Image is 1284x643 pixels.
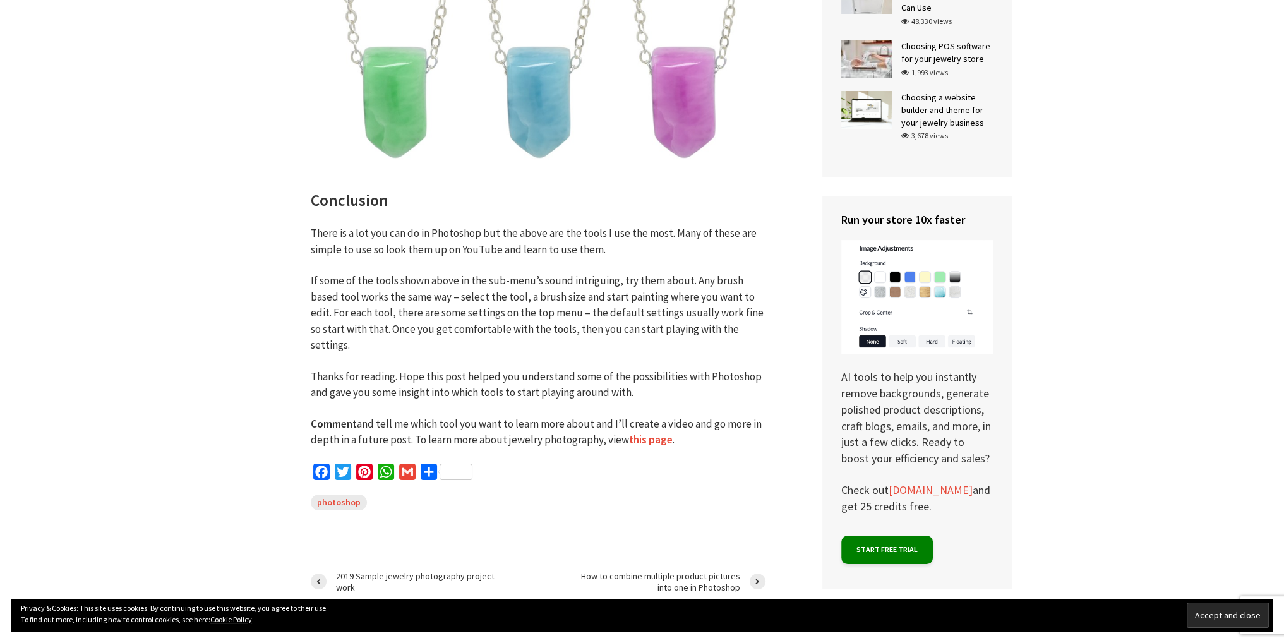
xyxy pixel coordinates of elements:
[841,536,933,564] a: Start free trial
[375,464,397,484] a: WhatsApp
[889,483,973,498] a: [DOMAIN_NAME]
[311,417,357,431] strong: Comment
[538,570,765,593] a: How to combine multiple product pictures into one in Photoshop
[901,92,984,128] a: Choosing a website builder and theme for your jewelry business
[901,130,948,141] div: 3,678 views
[311,369,765,401] p: Thanks for reading. Hope this post helped you understand some of the possibilities with Photoshop...
[311,190,765,211] h2: Conclusion
[901,40,990,64] a: Choosing POS software for your jewelry store
[841,212,993,227] h4: Run your store 10x faster
[418,464,475,484] a: Share
[336,570,495,593] span: 2019 Sample jewelry photography project work
[11,599,1273,632] div: Privacy & Cookies: This site uses cookies. By continuing to use this website, you agree to their ...
[332,464,354,484] a: Twitter
[354,464,375,484] a: Pinterest
[581,570,740,593] span: How to combine multiple product pictures into one in Photoshop
[1187,603,1269,628] input: Accept and close
[311,464,332,484] a: Facebook
[629,433,673,447] a: this page
[841,240,993,466] p: AI tools to help you instantly remove backgrounds, generate polished product descriptions, craft ...
[311,273,765,354] p: If some of the tools shown above in the sub-menu’s sound intriguing, try them about. Any brush ba...
[311,570,538,593] a: 2019 Sample jewelry photography project work
[901,67,948,78] div: 1,993 views
[311,225,765,258] p: There is a lot you can do in Photoshop but the above are the tools I use the most. Many of these ...
[901,16,952,27] div: 48,330 views
[841,482,993,514] p: Check out and get 25 credits free.
[210,615,252,624] a: Cookie Policy
[397,464,418,484] a: Gmail
[311,416,765,448] p: and tell me which tool you want to learn more about and I’ll create a video and go more in depth ...
[311,495,367,510] a: photoshop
